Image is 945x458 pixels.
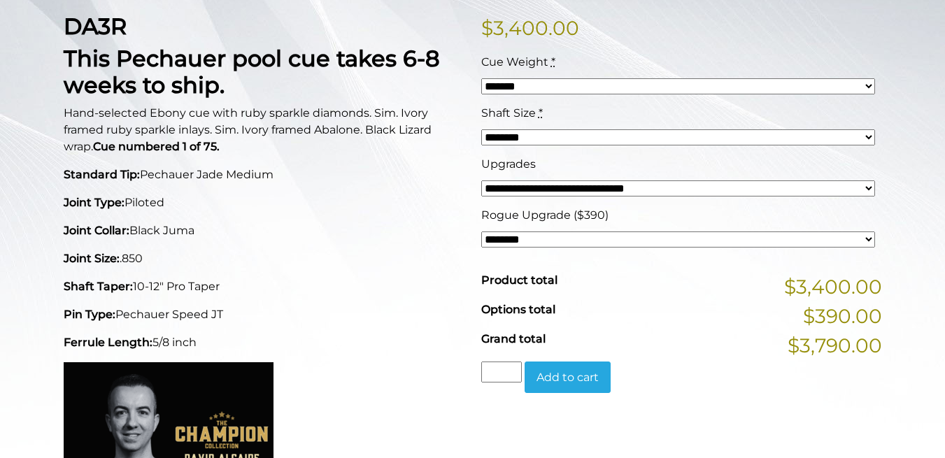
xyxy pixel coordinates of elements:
[64,224,129,237] strong: Joint Collar:
[481,16,493,40] span: $
[64,278,464,295] p: 10-12" Pro Taper
[64,334,464,351] p: 5/8 inch
[64,166,464,183] p: Pechauer Jade Medium
[64,252,120,265] strong: Joint Size:
[93,140,220,153] strong: Cue numbered 1 of 75.
[481,303,555,316] span: Options total
[525,362,611,394] button: Add to cart
[481,208,609,222] span: Rogue Upgrade ($390)
[64,194,464,211] p: Piloted
[551,55,555,69] abbr: required
[64,222,464,239] p: Black Juma
[481,55,548,69] span: Cue Weight
[481,332,546,345] span: Grand total
[64,308,115,321] strong: Pin Type:
[481,16,579,40] bdi: 3,400.00
[64,106,432,153] span: Hand-selected Ebony cue with ruby sparkle diamonds. Sim. Ivory framed ruby sparkle inlays. Sim. I...
[803,301,882,331] span: $390.00
[788,331,882,360] span: $3,790.00
[481,106,536,120] span: Shaft Size
[64,45,440,99] strong: This Pechauer pool cue takes 6-8 weeks to ship.
[481,362,522,382] input: Product quantity
[64,13,127,40] strong: DA3R
[64,196,125,209] strong: Joint Type:
[784,272,882,301] span: $3,400.00
[481,273,557,287] span: Product total
[64,280,133,293] strong: Shaft Taper:
[64,306,464,323] p: Pechauer Speed JT
[64,336,152,349] strong: Ferrule Length:
[481,157,536,171] span: Upgrades
[539,106,543,120] abbr: required
[64,250,464,267] p: .850
[64,168,140,181] strong: Standard Tip:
